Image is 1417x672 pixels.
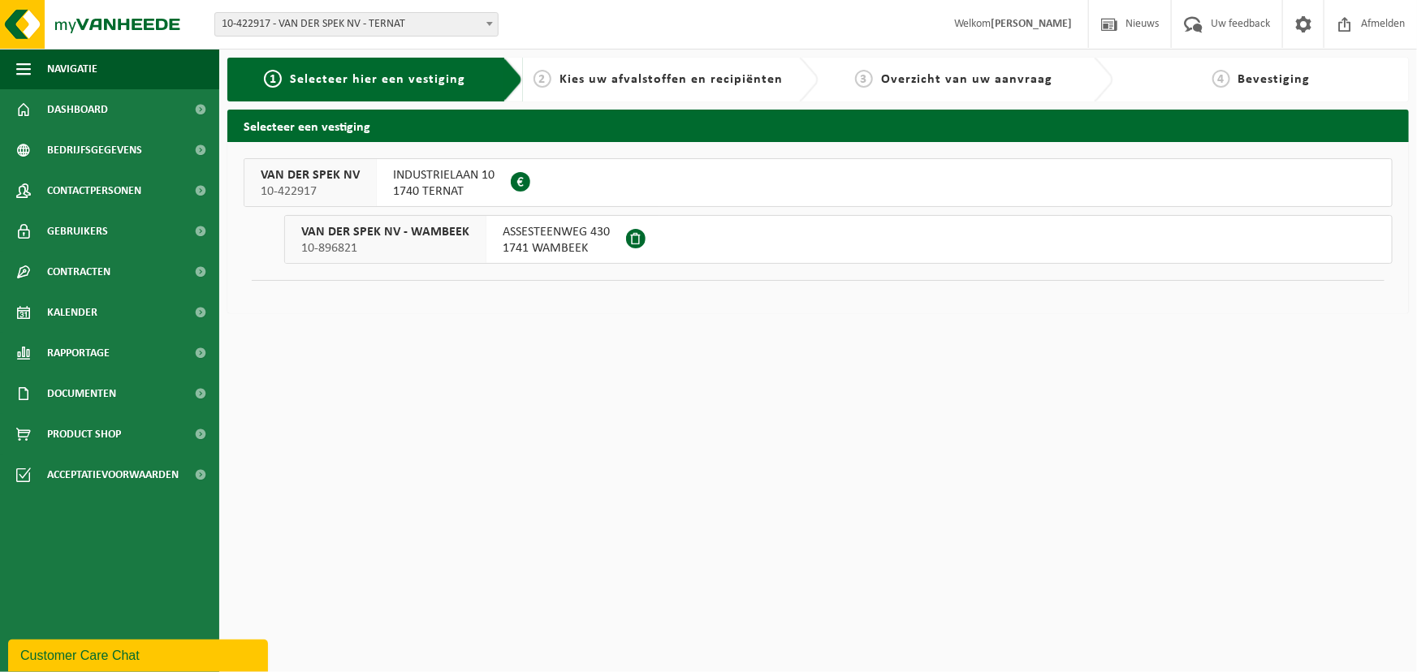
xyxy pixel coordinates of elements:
[47,170,141,211] span: Contactpersonen
[47,89,108,130] span: Dashboard
[1212,70,1230,88] span: 4
[47,454,179,495] span: Acceptatievoorwaarden
[261,183,360,200] span: 10-422917
[47,130,142,170] span: Bedrijfsgegevens
[559,73,783,86] span: Kies uw afvalstoffen en recipiënten
[47,373,116,414] span: Documenten
[301,240,469,256] span: 10-896821
[393,183,495,200] span: 1740 TERNAT
[1238,73,1311,86] span: Bevestiging
[855,70,873,88] span: 3
[393,167,495,183] span: INDUSTRIELAAN 10
[214,12,499,37] span: 10-422917 - VAN DER SPEK NV - TERNAT
[244,158,1393,207] button: VAN DER SPEK NV 10-422917 INDUSTRIELAAN 101740 TERNAT
[47,414,121,454] span: Product Shop
[47,292,97,333] span: Kalender
[991,18,1072,30] strong: [PERSON_NAME]
[290,73,465,86] span: Selecteer hier een vestiging
[503,224,610,240] span: ASSESTEENWEG 430
[264,70,282,88] span: 1
[227,110,1409,141] h2: Selecteer een vestiging
[261,167,360,183] span: VAN DER SPEK NV
[47,252,110,292] span: Contracten
[881,73,1052,86] span: Overzicht van uw aanvraag
[284,215,1393,264] button: VAN DER SPEK NV - WAMBEEK 10-896821 ASSESTEENWEG 4301741 WAMBEEK
[215,13,498,36] span: 10-422917 - VAN DER SPEK NV - TERNAT
[47,211,108,252] span: Gebruikers
[301,224,469,240] span: VAN DER SPEK NV - WAMBEEK
[503,240,610,256] span: 1741 WAMBEEK
[534,70,551,88] span: 2
[47,49,97,89] span: Navigatie
[47,333,110,373] span: Rapportage
[8,636,271,672] iframe: chat widget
